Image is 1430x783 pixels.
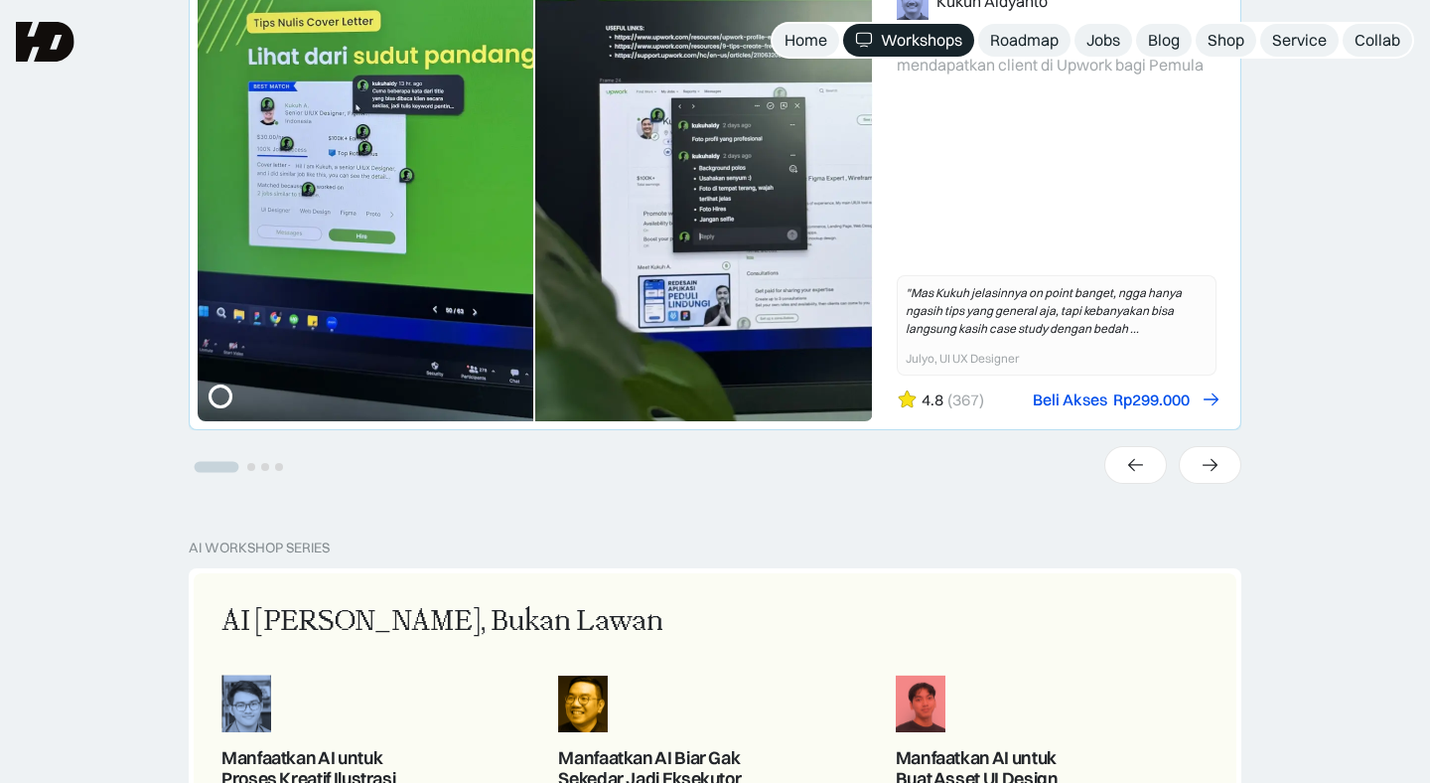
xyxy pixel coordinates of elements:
div: 4.8 [922,390,943,410]
div: Service [1272,30,1327,51]
a: Workshops [843,24,974,57]
div: Roadmap [990,30,1059,51]
a: Jobs [1074,24,1132,57]
div: Collab [1355,30,1400,51]
div: Beli Akses [1033,390,1107,410]
a: Beli AksesRp299.000 [1033,390,1216,410]
a: Shop [1196,24,1256,57]
div: Shop [1208,30,1244,51]
div: Home [785,30,827,51]
div: (367) [947,390,984,410]
div: Rp299.000 [1113,390,1190,410]
div: Workshops [881,30,962,51]
div: AI [PERSON_NAME], Bukan Lawan [221,601,663,643]
a: Blog [1136,24,1192,57]
a: Service [1260,24,1339,57]
button: Go to slide 4 [275,463,283,471]
button: Go to slide 3 [261,463,269,471]
ul: Select a slide to show [189,457,286,474]
div: AI Workshop Series [189,540,330,556]
a: Collab [1343,24,1412,57]
a: Roadmap [978,24,1071,57]
button: Go to slide 1 [195,462,239,473]
div: Jobs [1086,30,1120,51]
a: Home [773,24,839,57]
div: Blog [1148,30,1180,51]
button: Go to slide 2 [247,463,255,471]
